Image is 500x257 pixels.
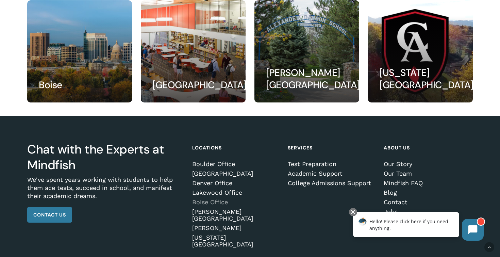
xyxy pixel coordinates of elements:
a: Contact Us [27,207,72,223]
a: Test Preparation [288,161,374,167]
h4: About Us [384,142,470,154]
a: Academic Support [288,170,374,177]
a: Contact [384,199,470,206]
a: Denver Office [192,180,279,187]
a: [PERSON_NAME][GEOGRAPHIC_DATA] [192,208,279,222]
a: Blog [384,189,470,196]
a: Our Team [384,170,470,177]
a: Lakewood Office [192,189,279,196]
p: We’ve spent years working with students to help them ace tests, succeed in school, and manifest t... [27,176,183,207]
h3: Chat with the Experts at Mindfish [27,142,183,173]
a: Boise Office [192,199,279,206]
h4: Locations [192,142,279,154]
span: Contact Us [33,211,66,218]
a: College Admissions Support [288,180,374,187]
iframe: Chatbot [346,207,490,247]
a: Boulder Office [192,161,279,167]
a: [US_STATE][GEOGRAPHIC_DATA] [192,234,279,248]
a: Mindfish FAQ [384,180,470,187]
a: Our Story [384,161,470,167]
a: [GEOGRAPHIC_DATA] [192,170,279,177]
h4: Services [288,142,374,154]
a: [PERSON_NAME] [192,225,279,231]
